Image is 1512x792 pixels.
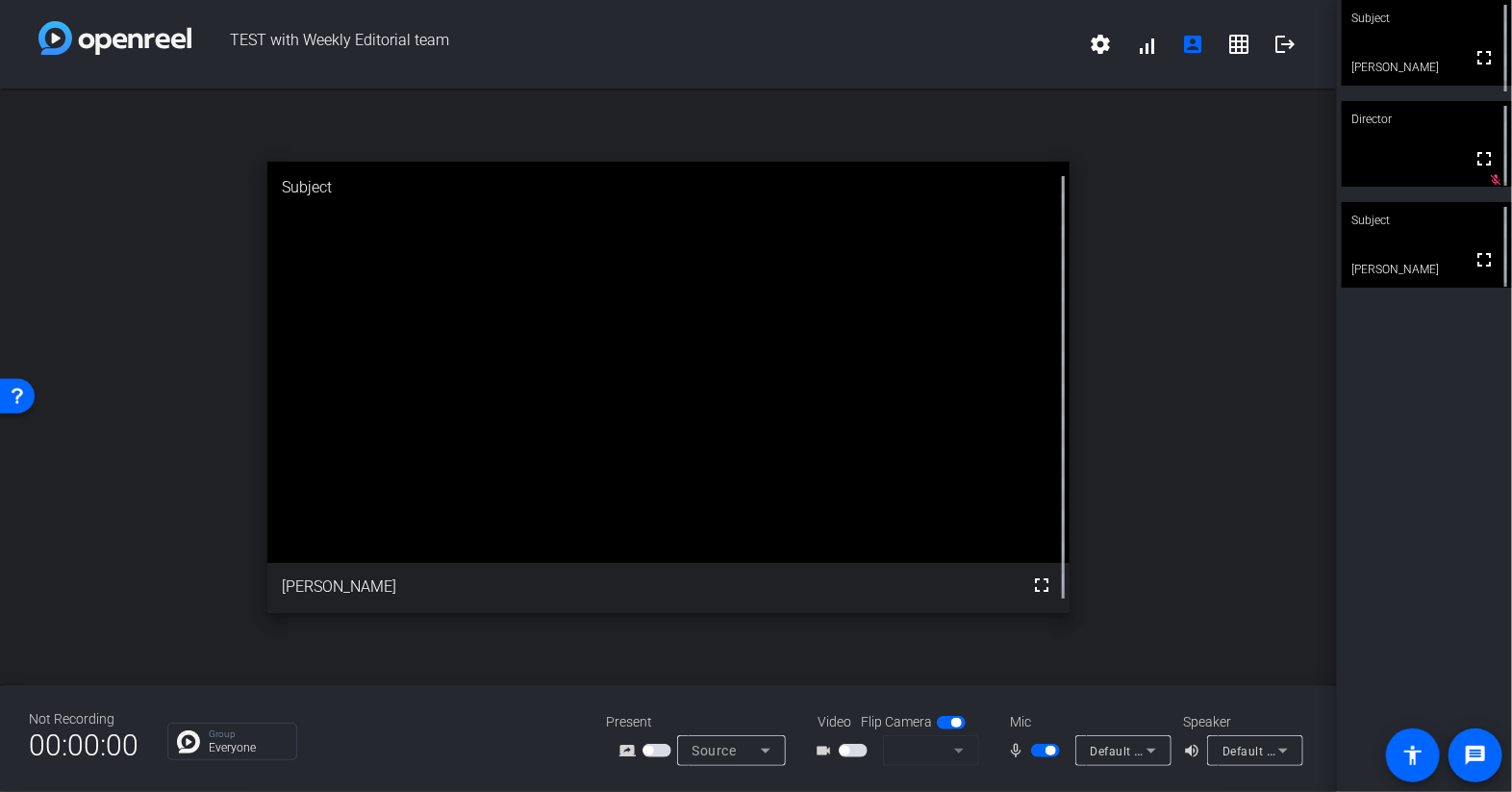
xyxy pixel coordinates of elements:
[1227,33,1250,56] mat-icon: grid_on
[191,21,1077,67] span: TEST with Weekly Editorial team
[1473,147,1496,170] mat-icon: fullscreen
[1008,739,1031,762] mat-icon: mic_none
[1123,21,1170,67] button: signal_cellular_alt
[818,712,851,732] span: Video
[1342,101,1512,138] div: Director
[209,742,287,754] p: Everyone
[1181,33,1204,56] mat-icon: account_box
[693,743,737,758] span: Source
[861,712,932,732] span: Flip Camera
[1342,202,1512,239] div: Subject
[1273,33,1297,56] mat-icon: logout
[1183,712,1298,732] div: Speaker
[1464,744,1487,767] mat-icon: message
[209,729,287,739] p: Group
[29,709,139,729] div: Not Recording
[29,722,139,769] span: 00:00:00
[816,739,839,762] mat-icon: videocam_outline
[1091,743,1314,758] span: Default - Microphone (Realtek(R) Audio)
[606,712,798,732] div: Present
[1473,46,1496,69] mat-icon: fullscreen
[1473,248,1496,271] mat-icon: fullscreen
[1089,33,1112,56] mat-icon: settings
[991,712,1183,732] div: Mic
[38,21,191,55] img: white-gradient.svg
[267,162,1070,214] div: Subject
[1222,743,1430,758] span: Default - Speakers (Realtek(R) Audio)
[619,739,643,762] mat-icon: screen_share_outline
[1183,739,1206,762] mat-icon: volume_up
[1401,744,1424,767] mat-icon: accessibility
[177,730,200,754] img: Chat Icon
[1030,574,1053,597] mat-icon: fullscreen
